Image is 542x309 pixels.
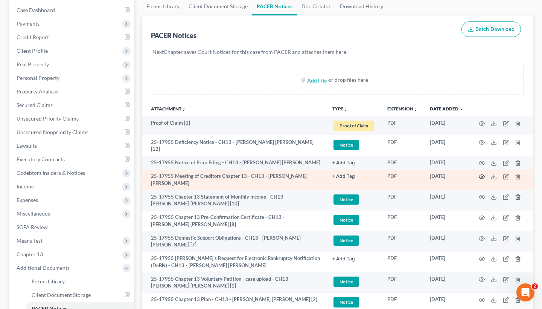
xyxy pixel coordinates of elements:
[413,107,418,112] i: unfold_more
[381,135,424,156] td: PDF
[17,61,49,67] span: Real Property
[424,211,470,231] td: [DATE]
[332,296,375,308] a: Notice
[11,153,134,166] a: Executory Contracts
[17,183,34,190] span: Income
[142,116,326,135] td: Proof of Claim [1]
[142,190,326,211] td: 25-17955 Chapter 13 Statement of Monthly Income - CH13 - [PERSON_NAME] [PERSON_NAME] [10]
[17,129,88,135] span: Unsecured Nonpriority Claims
[11,98,134,112] a: Secured Claims
[381,190,424,211] td: PDF
[17,251,43,257] span: Chapter 13
[142,272,326,293] td: 25-17955 Chapter 13 Voluntary Petition - case upload - CH13 - [PERSON_NAME] [PERSON_NAME] [1]
[381,170,424,190] td: PDF
[151,106,186,112] a: Attachmentunfold_more
[424,156,470,169] td: [DATE]
[32,292,91,298] span: Client Document Storage
[424,135,470,156] td: [DATE]
[332,257,355,262] button: + Add Tag
[333,236,359,246] span: Notice
[475,26,515,32] span: Batch Download
[17,170,85,176] span: Codebtors Insiders & Notices
[328,76,368,84] div: or drop files here
[333,297,359,307] span: Notice
[17,115,79,122] span: Unsecured Priority Claims
[17,47,48,54] span: Client Profile
[151,31,196,40] div: PACER Notices
[17,7,55,13] span: Case Dashboard
[424,272,470,293] td: [DATE]
[424,252,470,272] td: [DATE]
[181,107,186,112] i: unfold_more
[17,224,48,230] span: SOFA Review
[152,48,522,56] p: NextChapter saves Court Notices for this case from PACER and attaches them here.
[26,275,134,288] a: Forms Library
[381,211,424,231] td: PDF
[11,31,134,44] a: Credit Report
[142,231,326,252] td: 25-17955 Domestic Support Obligations - CH13 - [PERSON_NAME] [PERSON_NAME] [7]
[17,20,40,27] span: Payments
[332,139,375,151] a: Notice
[333,215,359,225] span: Notice
[332,193,375,206] a: Notice
[142,252,326,272] td: 25-17955 [PERSON_NAME]'s Request for Electronic Bankruptcy Notification (DeBN) - CH13 - [PERSON_N...
[332,119,375,132] a: Proof of Claim
[332,107,348,112] button: TYPEunfold_more
[333,194,359,205] span: Notice
[11,220,134,234] a: SOFA Review
[11,3,134,17] a: Case Dashboard
[459,107,464,112] i: expand_more
[332,234,375,247] a: Notice
[17,210,50,217] span: Miscellaneous
[26,288,134,302] a: Client Document Storage
[333,277,359,287] span: Notice
[17,156,65,162] span: Executory Contracts
[142,156,326,169] td: 25-17955 Notice of Prior Filing - CH13 - [PERSON_NAME] [PERSON_NAME]
[11,139,134,153] a: Lawsuits
[332,159,375,166] a: + Add Tag
[333,140,359,150] span: Notice
[381,116,424,135] td: PDF
[424,116,470,135] td: [DATE]
[11,125,134,139] a: Unsecured Nonpriority Claims
[11,85,134,98] a: Property Analysis
[532,283,538,289] span: 2
[332,214,375,226] a: Notice
[17,88,58,95] span: Property Analysis
[17,142,37,149] span: Lawsuits
[332,174,355,179] button: + Add Tag
[332,275,375,288] a: Notice
[332,173,375,180] a: + Add Tag
[424,190,470,211] td: [DATE]
[516,283,534,301] iframe: Intercom live chat
[142,170,326,190] td: 25-17955 Meeting of Creditors Chapter 13 - CH13 - [PERSON_NAME] [PERSON_NAME]
[381,156,424,169] td: PDF
[381,252,424,272] td: PDF
[142,135,326,156] td: 25-17955 Deficiency Notice - CH13 - [PERSON_NAME] [PERSON_NAME] [12]
[332,161,355,165] button: + Add Tag
[387,106,418,112] a: Extensionunfold_more
[17,237,43,244] span: Means Test
[381,272,424,293] td: PDF
[430,106,464,112] a: Date Added expand_more
[17,75,59,81] span: Personal Property
[17,197,38,203] span: Expenses
[343,107,348,112] i: unfold_more
[17,265,70,271] span: Additional Documents
[461,21,521,37] button: Batch Download
[333,121,374,131] span: Proof of Claim
[381,231,424,252] td: PDF
[32,278,65,285] span: Forms Library
[332,255,375,262] a: + Add Tag
[424,170,470,190] td: [DATE]
[17,34,49,40] span: Credit Report
[17,102,53,108] span: Secured Claims
[424,231,470,252] td: [DATE]
[142,211,326,231] td: 25-17955 Chapter 13 Pre-Confirmation Certificate - CH13 - [PERSON_NAME] [PERSON_NAME] [8]
[11,112,134,125] a: Unsecured Priority Claims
